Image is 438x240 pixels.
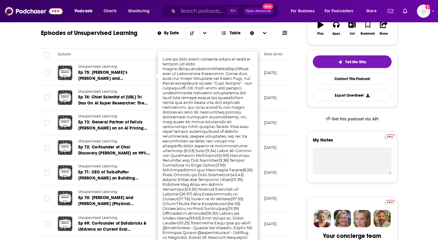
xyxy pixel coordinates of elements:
[78,89,117,94] span: Unsupervised Learning
[321,6,362,16] button: open menu
[360,17,376,39] button: Bookmark
[78,139,117,143] span: Unsupervised Learning
[78,189,151,195] a: Unsupervised Learning
[78,195,151,207] a: Ep 70: [PERSON_NAME] and [PERSON_NAME] (Physical Intelligence) Unpack the Most Recent Breakthroug...
[104,7,116,15] span: Charts
[376,17,391,39] button: Share
[362,6,384,16] button: open menu
[264,221,277,226] p: [DATE]
[313,89,392,101] button: Export One-Sheet
[332,32,340,36] div: Apps
[264,70,277,75] p: [DATE]
[250,51,258,58] button: Column Actions
[385,6,396,16] a: Show notifications dropdown
[166,51,185,58] div: Description
[78,220,151,232] a: Ep 69: Co-Founder of Databricks & LMArena on Current Eval Limitations, Why [GEOGRAPHIC_DATA] is W...
[264,145,277,150] p: [DATE]
[287,6,322,16] button: open menu
[78,70,144,99] span: Ep 75: [PERSON_NAME]’s [PERSON_NAME] and [PERSON_NAME] - Behind the Breakthrough as Gemini Tops t...
[313,55,392,68] button: tell me why sparkleTell Me Why
[313,73,392,85] a: Contact This Podcast
[262,4,273,9] span: New
[45,120,50,125] span: Toggle select row
[361,32,375,36] div: Bookmark
[264,51,282,58] div: Date Aired
[45,221,50,226] span: Toggle select row
[313,137,392,148] label: My Notes
[425,5,430,9] svg: Add a profile image
[167,4,284,18] div: Search podcasts, credits, & more...
[124,6,157,16] button: open menu
[100,6,120,16] a: Charts
[380,32,388,36] div: Share
[78,195,141,224] span: Ep 70: [PERSON_NAME] and [PERSON_NAME] (Physical Intelligence) Unpack the Most Recent Breakthroug...
[75,7,92,15] span: Podcasts
[151,27,211,39] h2: Choose List sort
[385,199,395,205] a: Pro website
[78,114,151,119] a: Unsupervised Learning
[417,5,430,18] img: User Profile
[78,145,150,174] span: Ep 72: Co-Founder of Chai Discovery [PERSON_NAME] on 99% Faster Drug Discovery, BioTech’s AlphaGo...
[186,27,198,39] button: Sort Direction
[78,216,117,220] span: Unsupervised Learning
[417,5,430,18] span: Logged in as biancagorospe
[366,7,377,15] span: More
[152,31,186,35] button: open menu
[325,7,353,15] span: For Podcasters
[78,120,147,143] span: Ep 73: General Partner of Felicis [PERSON_NAME] on on AI Pricing Tactics, Reaction to GPT-5 & Why...
[385,134,395,139] img: Podchaser Pro
[344,17,360,39] button: List
[400,6,410,16] a: Show notifications dropdown
[385,200,395,205] img: Podchaser Pro
[345,60,366,64] span: Tell Me Why
[264,170,277,175] p: [DATE]
[78,139,151,144] a: Unsupervised Learning
[78,119,151,131] a: Ep 73: General Partner of Felicis [PERSON_NAME] on on AI Pricing Tactics, Reaction to GPT-5 & Why...
[338,60,343,64] img: tell me why sparkle
[313,17,328,39] button: Play
[350,32,355,36] div: List
[245,27,258,39] div: Sort Direction
[385,133,395,139] a: Pro website
[227,7,238,15] span: ⌘ K
[78,190,117,194] span: Unsupervised Learning
[45,145,50,150] span: Toggle select row
[78,169,151,181] a: Ep 71: CEO of TurboPuffer [PERSON_NAME] on Building Smarter Retrieval, AI App Must-Have Features ...
[78,144,151,156] a: Ep 72: Co-Founder of Chai Discovery [PERSON_NAME] on 99% Faster Drug Discovery, BioTech’s AlphaGo...
[78,95,148,124] span: Ep 74: Chief Scientist of [URL] Tri Dao On AI Super Researcher: The End of Nvidia's Dominance, Wh...
[78,64,117,69] span: Unsupervised Learning
[78,94,151,106] a: Ep 74: Chief Scientist of [URL] Tri Dao On AI Super Researcher: The End of Nvidia's Dominance, Wh...
[323,232,381,240] div: Your concierge team
[317,32,324,36] div: Play
[198,27,211,39] button: open menu
[230,31,241,35] span: Table
[353,210,371,227] img: Jules Profile
[178,6,227,16] input: Search podcasts, credits, & more...
[321,112,384,126] a: Get this podcast via API
[328,17,344,39] button: Apps
[5,5,63,17] img: Podchaser - Follow, Share and Rate Podcasts
[332,117,378,122] span: Get this podcast via API
[78,164,117,168] span: Unsupervised Learning
[246,10,271,13] span: Open Advanced
[70,6,100,16] button: open menu
[45,95,50,100] span: Toggle select row
[78,70,151,82] a: Ep 75: [PERSON_NAME]’s [PERSON_NAME] and [PERSON_NAME] - Behind the Breakthrough as Gemini Tops t...
[45,170,50,175] span: Toggle select row
[45,195,50,201] span: Toggle select row
[78,164,151,169] a: Unsupervised Learning
[373,210,391,227] img: Jon Profile
[291,7,315,15] span: For Business
[41,29,137,37] h1: Episodes of Unsupervised Learning
[243,8,274,15] button: Open AdvancedNew
[78,64,151,70] a: Unsupervised Learning
[164,31,181,35] span: By Date
[264,120,277,125] p: [DATE]
[417,5,430,18] button: Show profile menu
[78,170,151,199] span: Ep 71: CEO of TurboPuffer [PERSON_NAME] on Building Smarter Retrieval, AI App Must-Have Features ...
[314,210,331,227] img: Sydney Profile
[216,27,271,39] h2: Choose View
[128,7,150,15] span: Monitoring
[78,215,151,221] a: Unsupervised Learning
